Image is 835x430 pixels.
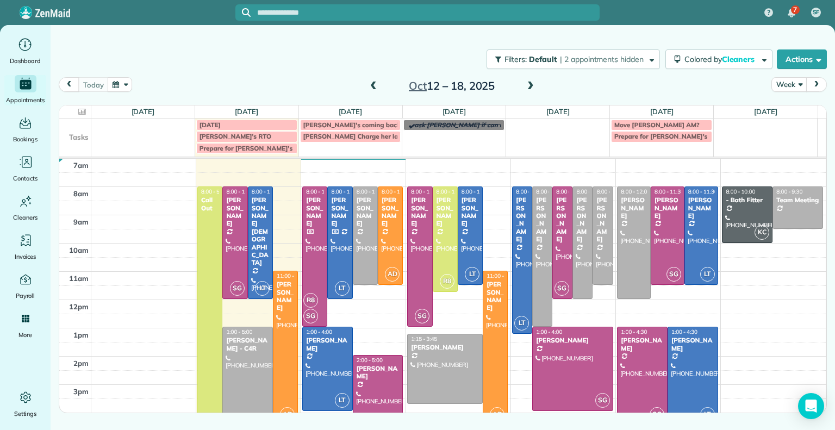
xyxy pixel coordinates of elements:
a: Invoices [4,232,46,262]
span: SG [415,309,429,323]
span: SG [666,267,681,282]
span: [PERSON_NAME]'s RTO [200,132,271,140]
span: 8:00 - 12:00 [331,188,360,195]
div: [PERSON_NAME] [356,196,375,228]
span: AD [490,407,504,422]
span: 8:00 - 12:00 [621,188,650,195]
span: 8:00 - 11:30 [357,188,386,195]
span: 8:00 - 9:30 [776,188,802,195]
span: AD [385,267,400,282]
div: Open Intercom Messenger [798,393,824,419]
span: Filters: [504,54,527,64]
div: [PERSON_NAME] [576,196,589,243]
span: LT [335,281,350,296]
button: Focus search [235,8,251,17]
a: [DATE] [132,107,155,116]
span: R8 [440,274,454,289]
span: 8:00 - 10:00 [726,188,755,195]
span: Cleaners [13,212,38,223]
span: 7am [73,161,89,170]
div: [PERSON_NAME] [306,336,350,352]
span: 1:00 - 4:00 [306,328,332,335]
div: [PERSON_NAME] [535,196,549,243]
span: 1:00 - 5:00 [226,328,252,335]
a: Appointments [4,75,46,105]
span: 9am [73,217,89,226]
span: 11am [69,274,89,283]
a: [DATE] [650,107,674,116]
span: [PERSON_NAME] Charge her last cleaning [303,132,431,140]
span: 1:00 - 4:30 [671,328,697,335]
span: SG [595,393,610,408]
span: 8:00 - 11:45 [437,188,466,195]
span: 8:00 - 1:00 [536,188,562,195]
div: [PERSON_NAME] [671,336,715,352]
span: Settings [14,408,37,419]
span: LT [514,316,529,331]
span: Bookings [13,134,38,145]
span: 8:00 - 12:00 [556,188,585,195]
span: 2:00 - 5:00 [357,357,383,364]
button: Week [771,77,807,92]
button: next [806,77,827,92]
button: Colored byCleaners [665,49,772,69]
div: [PERSON_NAME] [356,365,400,381]
span: R8 [303,293,318,308]
div: [PERSON_NAME] [535,336,609,344]
div: [PERSON_NAME] [620,196,647,220]
span: [PERSON_NAME]'s coming back to work [303,121,426,129]
span: 2pm [73,359,89,367]
a: Payroll [4,271,46,301]
button: Filters: Default | 2 appointments hidden [487,49,660,69]
span: Payroll [16,290,35,301]
div: [PERSON_NAME] [381,196,400,228]
span: 8:00 - 1:00 [411,188,437,195]
div: [PERSON_NAME] [410,344,479,351]
div: [PERSON_NAME] [331,196,349,228]
div: Team Meeting [776,196,820,204]
div: [PERSON_NAME] [654,196,681,220]
span: 8:00 - 11:30 [688,188,718,195]
a: Cleaners [4,192,46,223]
div: [PERSON_NAME][DEMOGRAPHIC_DATA] [251,196,270,266]
span: SG [230,281,245,296]
div: [PERSON_NAME] [306,196,324,228]
div: [PERSON_NAME] [515,196,529,243]
span: 11:00 - 4:30 [487,272,516,279]
span: 8:00 - 11:30 [382,188,411,195]
a: Contacts [4,153,46,184]
span: 1:00 - 4:30 [621,328,647,335]
span: Invoices [15,251,36,262]
button: Actions [777,49,827,69]
a: [DATE] [235,107,258,116]
span: More [18,329,32,340]
span: 1:00 - 4:00 [536,328,562,335]
div: [PERSON_NAME] [620,336,664,352]
span: 8:00 - 12:00 [252,188,281,195]
div: [PERSON_NAME] [461,196,479,228]
h2: 12 – 18, 2025 [384,80,520,92]
span: LT [700,267,715,282]
span: 8:00 - 5:00 [201,188,227,195]
span: LT [335,393,350,408]
span: SG [303,309,318,323]
span: 8:00 - 12:00 [226,188,256,195]
a: [DATE] [546,107,570,116]
span: Colored by [684,54,758,64]
span: SG [554,281,569,296]
span: ask [PERSON_NAME] if can do AM [414,121,519,129]
div: [PERSON_NAME] [556,196,569,243]
span: 1pm [73,331,89,339]
span: 12pm [69,302,89,311]
div: [PERSON_NAME] [688,196,715,220]
span: 7 [793,5,797,14]
span: Contacts [13,173,38,184]
span: Default [529,54,558,64]
a: [DATE] [443,107,466,116]
div: [PERSON_NAME] [410,196,429,228]
span: LT [255,281,270,296]
span: 8:00 - 11:30 [462,188,491,195]
a: Settings [4,389,46,419]
span: 8am [73,189,89,198]
span: 3pm [73,387,89,396]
